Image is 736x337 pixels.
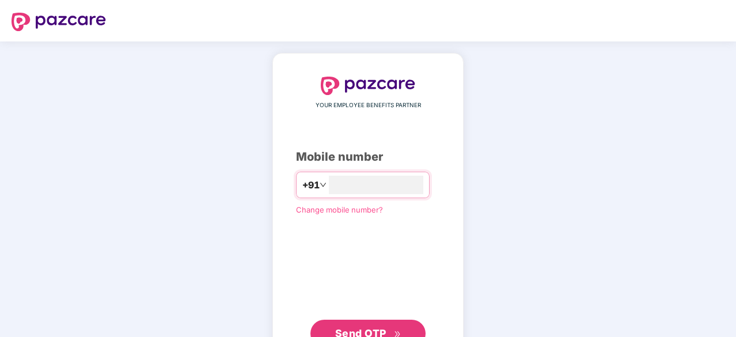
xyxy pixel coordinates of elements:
img: logo [321,77,415,95]
img: logo [12,13,106,31]
span: +91 [302,178,320,192]
span: down [320,181,327,188]
a: Change mobile number? [296,205,383,214]
div: Mobile number [296,148,440,166]
span: YOUR EMPLOYEE BENEFITS PARTNER [316,101,421,110]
